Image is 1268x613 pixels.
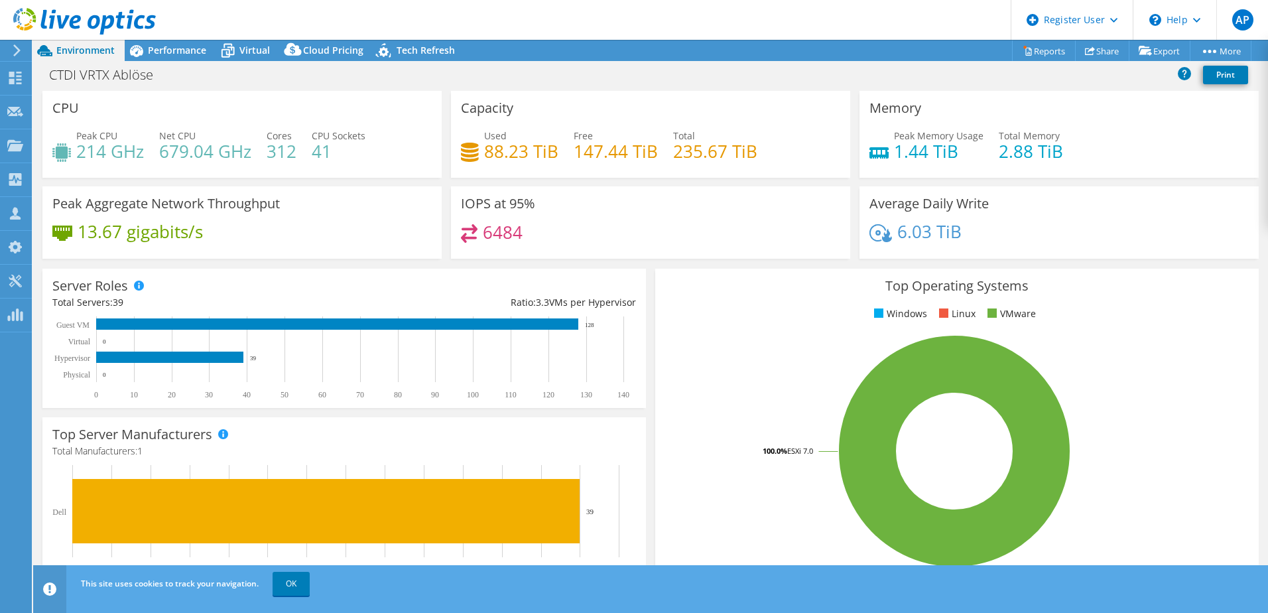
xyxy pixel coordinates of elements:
li: Windows [871,306,927,321]
text: 39 [250,355,257,362]
span: Performance [148,44,206,56]
div: Ratio: VMs per Hypervisor [344,295,636,310]
text: 39 [586,508,594,515]
text: Guest VM [56,320,90,330]
span: Cloud Pricing [303,44,363,56]
span: Free [574,129,593,142]
h3: CPU [52,101,79,115]
text: 20 [168,390,176,399]
span: Environment [56,44,115,56]
span: Cores [267,129,292,142]
h3: Capacity [461,101,513,115]
h4: 147.44 TiB [574,144,658,159]
text: 90 [431,390,439,399]
span: Peak CPU [76,129,117,142]
text: 0 [94,390,98,399]
text: 0 [103,372,106,378]
span: CPU Sockets [312,129,365,142]
text: 140 [617,390,629,399]
span: AP [1232,9,1253,31]
span: Total [673,129,695,142]
span: Peak Memory Usage [894,129,983,142]
h4: 2.88 TiB [999,144,1063,159]
h3: Peak Aggregate Network Throughput [52,196,280,211]
text: 40 [243,390,251,399]
text: 50 [281,390,288,399]
h3: IOPS at 95% [461,196,535,211]
a: Export [1129,40,1190,61]
span: Net CPU [159,129,196,142]
text: 30 [205,390,213,399]
text: 100 [467,390,479,399]
tspan: 100.0% [763,446,787,456]
h3: Memory [869,101,921,115]
span: Tech Refresh [397,44,455,56]
text: Physical [63,370,90,379]
h4: 1.44 TiB [894,144,983,159]
a: Print [1203,66,1248,84]
h4: 6484 [483,225,523,239]
a: Share [1075,40,1129,61]
h3: Server Roles [52,279,128,293]
h3: Average Daily Write [869,196,989,211]
text: Virtual [68,337,91,346]
text: 120 [542,390,554,399]
h4: 13.67 gigabits/s [78,224,203,239]
a: OK [273,572,310,596]
text: Dell [52,508,66,517]
span: This site uses cookies to track your navigation. [81,578,259,589]
h4: 679.04 GHz [159,144,251,159]
span: Used [484,129,507,142]
li: Linux [936,306,976,321]
text: 80 [394,390,402,399]
text: 70 [356,390,364,399]
span: 39 [113,296,123,308]
text: 110 [505,390,517,399]
text: 130 [580,390,592,399]
text: Hypervisor [54,354,90,363]
h4: Total Manufacturers: [52,444,636,458]
text: 128 [585,322,594,328]
h1: CTDI VRTX Ablöse [43,68,174,82]
h3: Top Server Manufacturers [52,427,212,442]
li: VMware [984,306,1036,321]
span: 3.3 [536,296,549,308]
a: Reports [1012,40,1076,61]
div: Total Servers: [52,295,344,310]
tspan: ESXi 7.0 [787,446,813,456]
svg: \n [1149,14,1161,26]
text: 60 [318,390,326,399]
span: Total Memory [999,129,1060,142]
h4: 6.03 TiB [897,224,962,239]
h4: 88.23 TiB [484,144,558,159]
span: 1 [137,444,143,457]
text: 10 [130,390,138,399]
h4: 235.67 TiB [673,144,757,159]
h4: 312 [267,144,296,159]
a: More [1190,40,1251,61]
span: Virtual [239,44,270,56]
h4: 214 GHz [76,144,144,159]
text: 0 [103,338,106,345]
h3: Top Operating Systems [665,279,1249,293]
h4: 41 [312,144,365,159]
